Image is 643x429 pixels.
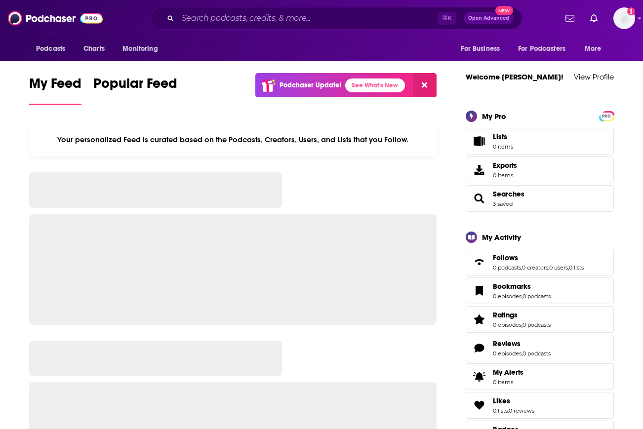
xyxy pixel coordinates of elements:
[493,253,584,262] a: Follows
[548,264,549,271] span: ,
[493,339,551,348] a: Reviews
[469,341,489,355] a: Reviews
[613,7,635,29] span: Logged in as ebolden
[280,81,341,89] p: Podchaser Update!
[454,39,512,58] button: open menu
[29,39,78,58] button: open menu
[466,128,614,155] a: Lists
[464,12,514,24] button: Open AdvancedNew
[493,350,522,357] a: 0 episodes
[493,132,513,141] span: Lists
[493,407,508,414] a: 0 lists
[522,321,522,328] span: ,
[613,7,635,29] img: User Profile
[469,192,489,205] a: Searches
[466,156,614,183] a: Exports
[493,200,513,207] a: 3 saved
[493,161,517,170] span: Exports
[493,282,531,291] span: Bookmarks
[29,75,81,105] a: My Feed
[586,10,602,27] a: Show notifications dropdown
[469,370,489,384] span: My Alerts
[601,112,612,119] a: PRO
[469,398,489,412] a: Likes
[493,264,521,271] a: 0 podcasts
[29,75,81,98] span: My Feed
[466,392,614,419] span: Likes
[493,339,521,348] span: Reviews
[574,72,614,81] a: View Profile
[438,12,456,25] span: ⌘ K
[549,264,568,271] a: 0 users
[512,39,580,58] button: open menu
[468,16,509,21] span: Open Advanced
[469,284,489,298] a: Bookmarks
[469,255,489,269] a: Follows
[482,233,521,242] div: My Activity
[36,42,65,56] span: Podcasts
[585,42,602,56] span: More
[568,264,569,271] span: ,
[493,132,507,141] span: Lists
[466,249,614,275] span: Follows
[493,379,523,386] span: 0 items
[493,396,534,405] a: Likes
[93,75,177,105] a: Popular Feed
[77,39,111,58] a: Charts
[466,306,614,333] span: Ratings
[493,253,518,262] span: Follows
[522,350,522,357] span: ,
[469,134,489,148] span: Lists
[601,113,612,120] span: PRO
[466,335,614,361] span: Reviews
[8,9,103,28] img: Podchaser - Follow, Share and Rate Podcasts
[122,42,158,56] span: Monitoring
[518,42,565,56] span: For Podcasters
[522,264,548,271] a: 0 creators
[522,293,522,300] span: ,
[522,321,551,328] a: 0 podcasts
[493,368,523,377] span: My Alerts
[493,321,522,328] a: 0 episodes
[522,293,551,300] a: 0 podcasts
[627,7,635,15] svg: Add a profile image
[613,7,635,29] button: Show profile menu
[493,293,522,300] a: 0 episodes
[345,78,405,92] a: See What's New
[466,363,614,390] a: My Alerts
[522,350,551,357] a: 0 podcasts
[29,123,437,156] div: Your personalized Feed is curated based on the Podcasts, Creators, Users, and Lists that you Follow.
[469,163,489,177] span: Exports
[521,264,522,271] span: ,
[562,10,578,27] a: Show notifications dropdown
[493,282,551,291] a: Bookmarks
[569,264,584,271] a: 0 lists
[493,311,551,319] a: Ratings
[509,407,534,414] a: 0 reviews
[493,172,517,179] span: 0 items
[83,42,105,56] span: Charts
[178,10,438,26] input: Search podcasts, credits, & more...
[93,75,177,98] span: Popular Feed
[493,190,524,198] a: Searches
[116,39,170,58] button: open menu
[461,42,500,56] span: For Business
[469,312,489,326] a: Ratings
[466,72,563,81] a: Welcome [PERSON_NAME]!
[466,185,614,212] span: Searches
[493,143,513,150] span: 0 items
[508,407,509,414] span: ,
[578,39,614,58] button: open menu
[493,396,510,405] span: Likes
[466,277,614,304] span: Bookmarks
[493,311,518,319] span: Ratings
[495,6,513,15] span: New
[151,7,522,30] div: Search podcasts, credits, & more...
[482,112,506,121] div: My Pro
